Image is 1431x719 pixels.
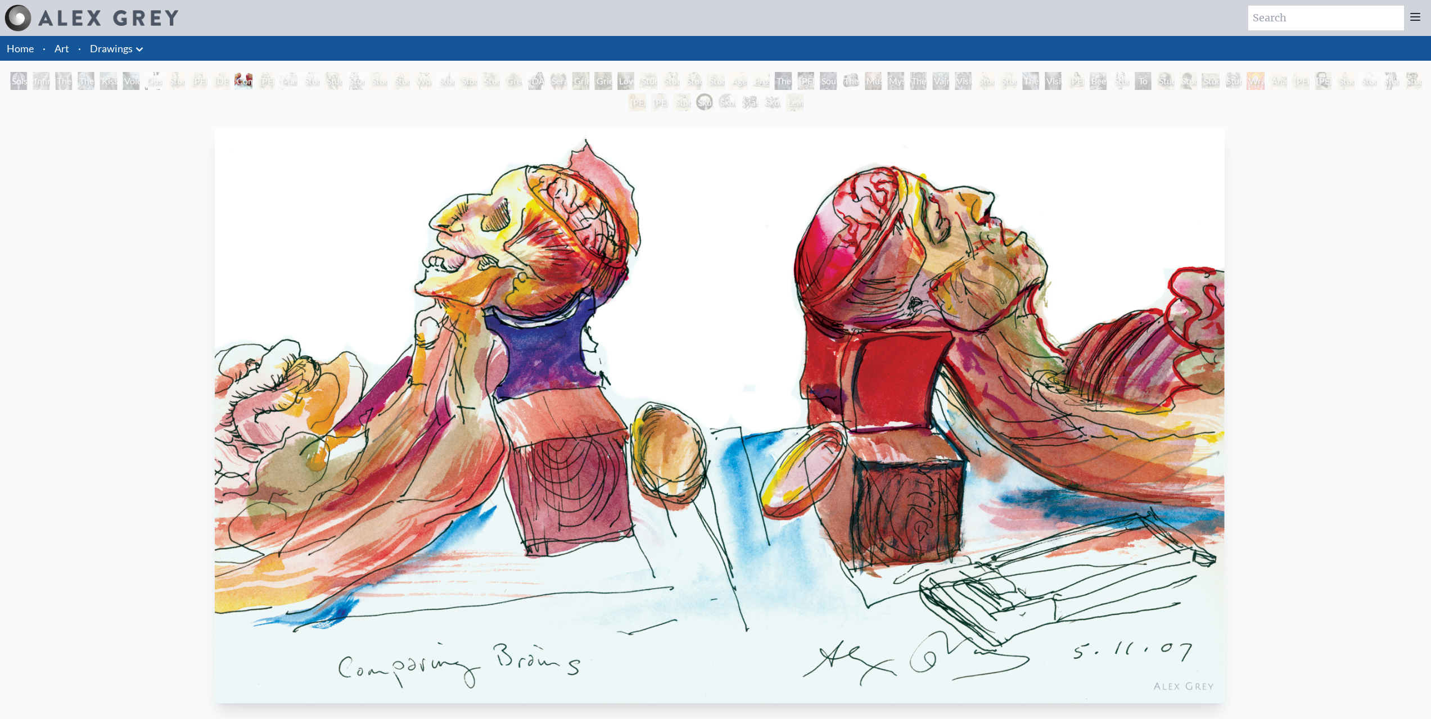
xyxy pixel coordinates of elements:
div: Master of Confusion [741,93,759,111]
div: Kiss of the [MEDICAL_DATA] [100,72,118,90]
a: Home [7,42,34,55]
a: Drawings [90,40,133,56]
div: Study of [PERSON_NAME]’s The Old Guitarist [673,93,691,111]
div: Woman [414,72,432,90]
div: Voice at [PERSON_NAME] [122,72,140,90]
div: Dusty [145,72,162,90]
div: Study of [PERSON_NAME]’s Crying Woman [DEMOGRAPHIC_DATA] [662,72,680,90]
div: Study of [PERSON_NAME] Portrait of [PERSON_NAME] [392,72,410,90]
div: The Gift [1022,72,1040,90]
div: Beethoven [1089,72,1107,90]
div: Study of [PERSON_NAME] [PERSON_NAME] [1359,72,1377,90]
div: To See or Not to See [1134,72,1152,90]
div: Seraphic Transport [549,72,567,90]
div: Aged [DEMOGRAPHIC_DATA] [729,72,747,90]
div: Green [DEMOGRAPHIC_DATA] [504,72,522,90]
div: Grieving 2 (The Flames of Grief are Dark and Deep) [594,72,612,90]
div: Study of [PERSON_NAME] [302,72,320,90]
div: The Medium [77,72,95,90]
div: The Love Held Between Us [55,72,73,90]
div: Mask of the Face [279,72,297,90]
div: [PERSON_NAME] Pregnant & Sleeping [651,93,669,111]
div: Study of [PERSON_NAME]’s Third of May [639,72,657,90]
div: Study of [PERSON_NAME] The Kiss [999,72,1017,90]
a: Art [55,40,69,56]
div: Study of [PERSON_NAME] Last Judgement [369,72,387,90]
div: Study of [PERSON_NAME] [1404,72,1422,90]
div: Study of [PERSON_NAME]’s Damned Soul [347,72,365,90]
div: The Transcendental Artist [774,72,792,90]
div: Skull Fetus Study [718,93,736,111]
div: Study of Rembrandt Self-Portrait As [PERSON_NAME] [1157,72,1175,90]
div: Skull Fetus Tondo [763,93,781,111]
div: Study of [PERSON_NAME]’s Guernica [707,72,725,90]
div: Vision Taking Form [954,72,972,90]
div: Study of [PERSON_NAME] Self-Portrait [1224,72,1242,90]
div: Love Forestalling Death [617,72,635,90]
div: [DEMOGRAPHIC_DATA] [212,72,230,90]
div: Study of [PERSON_NAME] [1112,72,1130,90]
div: Study of [PERSON_NAME] [PERSON_NAME] [167,72,185,90]
div: [PERSON_NAME] & Child [257,72,275,90]
div: Study of [PERSON_NAME]’s Night Watch [459,72,477,90]
div: [DATE] [527,72,545,90]
img: Comparing-Brains-5-11-07-Alex-Grey-watermarked.jpg [215,128,1225,703]
div: [PERSON_NAME] [797,72,815,90]
div: Leaf and Tree [786,93,803,111]
div: Grieving 1 [572,72,590,90]
div: Study of [PERSON_NAME]’s Easel [437,72,455,90]
div: [PERSON_NAME] [1067,72,1085,90]
div: Prostration to the Goddess [752,72,770,90]
div: Vajra Brush [932,72,950,90]
div: Study of [PERSON_NAME] Captive [977,72,995,90]
div: Mystic Eye [887,72,905,90]
div: Vision & Mission [1044,72,1062,90]
input: Search [1248,6,1404,30]
li: · [38,36,50,61]
div: Soultrons [819,72,837,90]
div: Study of [PERSON_NAME]’s Sunflowers [482,72,500,90]
div: Study of Rembrandt Self-Portrait [1179,72,1197,90]
div: Anatomy Lab [1269,72,1287,90]
div: Music of Liberation [864,72,882,90]
div: [PERSON_NAME] [1292,72,1310,90]
div: Wrathful Guardian [1247,72,1265,90]
div: The Seer [909,72,927,90]
div: Solstice Angel [10,72,28,90]
li: · [74,36,85,61]
div: Comparing Brains [234,72,252,90]
div: Study of [PERSON_NAME] [PERSON_NAME] [1382,72,1400,90]
div: [PERSON_NAME] by [PERSON_NAME] by [PERSON_NAME] [189,72,207,90]
div: Study of [PERSON_NAME]’s Crying Woman [DEMOGRAPHIC_DATA] [684,72,702,90]
div: Skull Fetus [696,93,714,111]
div: The First Artists [842,72,860,90]
div: [PERSON_NAME] Pregnant & Reading [628,93,646,111]
div: Study of [PERSON_NAME] The Deposition [1337,72,1355,90]
div: [PERSON_NAME] [1314,72,1332,90]
div: Study of [PERSON_NAME]’s Potato Eaters [1202,72,1220,90]
div: Infinity Angel [32,72,50,90]
div: Study of [DEMOGRAPHIC_DATA] Separating Light from Darkness [324,72,342,90]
